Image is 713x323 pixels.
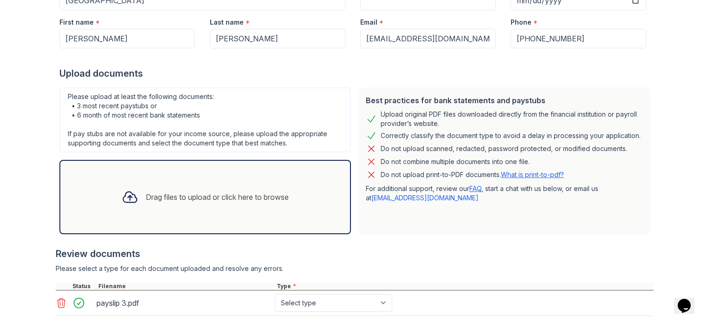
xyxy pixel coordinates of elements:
div: Review documents [56,247,654,260]
div: Correctly classify the document type to avoid a delay in processing your application. [381,130,641,141]
div: Do not combine multiple documents into one file. [381,156,530,167]
p: Do not upload print-to-PDF documents. [381,170,564,179]
div: payslip 3.pdf [97,296,271,310]
label: Phone [511,18,532,27]
label: Email [360,18,377,27]
p: For additional support, review our , start a chat with us below, or email us at [366,184,642,203]
div: Please select a type for each document uploaded and resolve any errors. [56,264,654,273]
div: Status [71,283,97,290]
a: FAQ [469,185,481,192]
div: Filename [97,283,275,290]
a: [EMAIL_ADDRESS][DOMAIN_NAME] [371,194,479,202]
div: Upload original PDF files downloaded directly from the financial institution or payroll provider’... [381,110,642,128]
div: Please upload at least the following documents: • 3 most recent paystubs or • 6 month of most rec... [59,87,351,152]
div: Upload documents [59,67,654,80]
div: Drag files to upload or click here to browse [146,191,289,203]
div: Best practices for bank statements and paystubs [366,95,642,106]
label: First name [59,18,94,27]
div: Type [275,283,654,290]
a: What is print-to-pdf? [501,171,564,178]
iframe: chat widget [674,286,704,314]
div: Do not upload scanned, redacted, password protected, or modified documents. [381,143,627,154]
label: Last name [210,18,244,27]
